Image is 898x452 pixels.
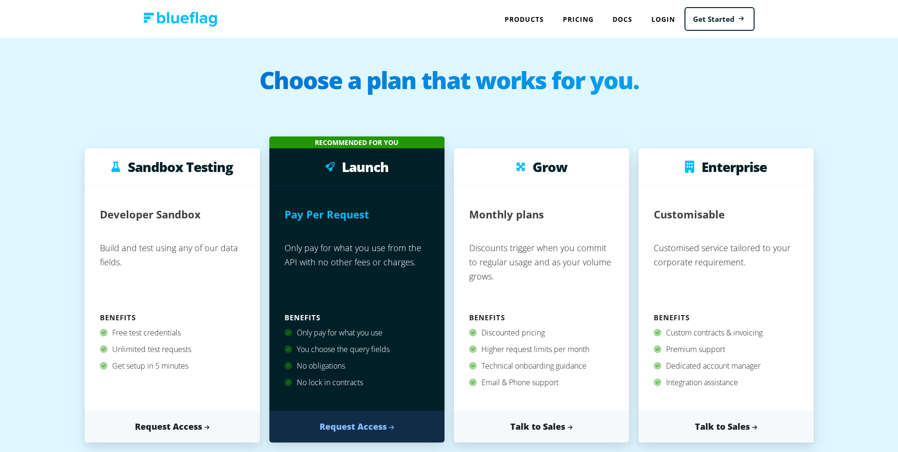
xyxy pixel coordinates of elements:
div: Dedicated account manager [654,358,799,374]
h3: Launch [342,160,389,174]
h2: Pay Per Request [285,201,369,227]
div: Email & Phone support [469,374,614,391]
div: Get setup in 5 minutes [100,358,245,374]
a: Request Access [269,411,445,443]
div: No lock in contracts [285,374,429,391]
h3: Grow [533,160,567,174]
p: Build and test using any of our data fields. [100,237,245,310]
h2: Monthly plans [469,201,544,227]
h2: Customisable [654,201,725,227]
div: No obligations [285,358,429,374]
a: Docs [603,9,642,29]
h2: Developer Sandbox [100,201,201,227]
a: Pricing [553,9,603,29]
div: Custom contracts & invoicing [654,325,799,341]
a: Talk to Sales [639,411,814,443]
div: Premium support [654,341,799,358]
div: Recommended for you [269,136,445,148]
h3: Sandbox Testing [128,160,233,174]
a: Talk to Sales [454,411,629,443]
div: Higher request limits per month [469,341,614,358]
div: Only pay for what you use [285,325,429,341]
div: Technical onboarding guidance [469,358,614,374]
img: Blue Flag logo [143,12,217,27]
div: You choose the query fields [285,341,429,358]
a: Get Started [685,7,755,31]
a: Login to Blue Flag application [642,9,685,29]
h1: Choose a plan that works for you. [9,68,889,106]
div: Unlimited test requests [100,341,245,358]
p: Only pay for what you use from the API with no other fees or charges. [285,237,429,310]
p: Customised service tailored to your corporate requirement. [654,237,799,310]
div: Discounted pricing [469,325,614,341]
div: Free test credentials [100,325,245,341]
h3: Enterprise [702,160,767,174]
div: Integration assistance [654,374,799,391]
p: Discounts trigger when you commit to regular usage and as your volume grows. [469,237,614,310]
div: Products [495,9,553,29]
a: Request Access [85,411,260,443]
